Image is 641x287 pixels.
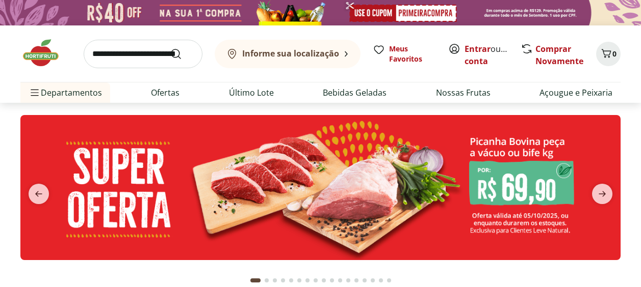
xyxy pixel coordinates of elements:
a: Último Lote [229,87,274,99]
button: next [584,184,621,204]
button: Carrinho [596,42,621,66]
button: Menu [29,80,41,105]
input: search [84,40,202,68]
a: Ofertas [151,87,180,99]
span: 0 [612,49,617,59]
a: Criar conta [465,43,521,67]
a: Açougue e Peixaria [540,87,612,99]
b: Informe sua localização [242,48,339,59]
button: Submit Search [170,48,194,60]
span: Meus Favoritos [389,44,436,64]
a: Bebidas Geladas [323,87,387,99]
a: Comprar Novamente [535,43,583,67]
img: super oferta [20,115,621,260]
button: Informe sua localização [215,40,361,68]
img: Hortifruti [20,38,71,68]
a: Meus Favoritos [373,44,436,64]
a: Entrar [465,43,491,54]
a: Nossas Frutas [436,87,491,99]
span: ou [465,43,510,67]
span: Departamentos [29,80,102,105]
button: previous [20,184,57,204]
